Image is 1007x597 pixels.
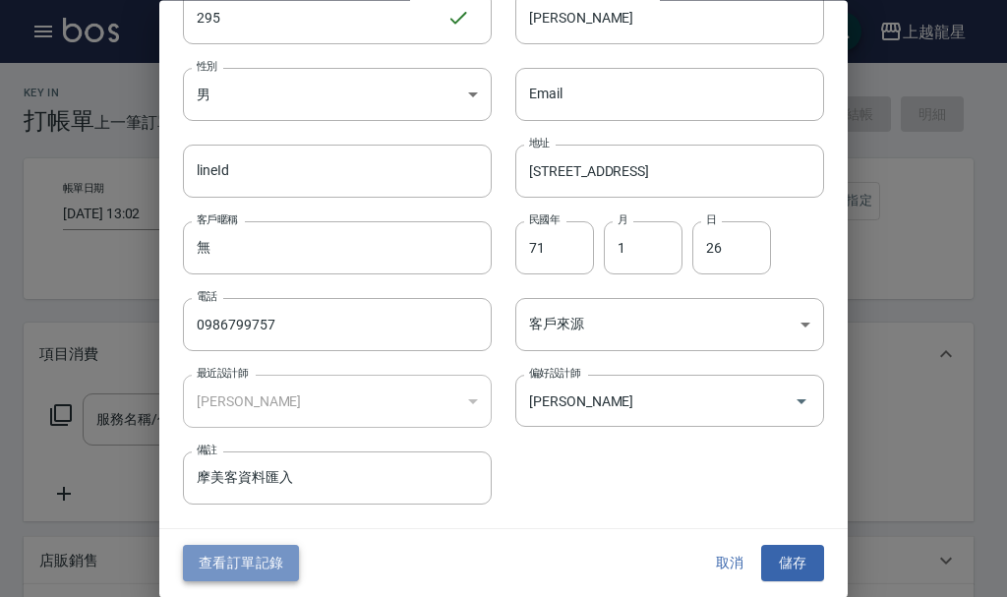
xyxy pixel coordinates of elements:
label: 地址 [529,136,550,150]
button: 儲存 [761,546,824,582]
button: 查看訂單記錄 [183,546,299,582]
label: 日 [706,212,716,227]
button: 取消 [698,546,761,582]
label: 民國年 [529,212,560,227]
div: 男 [183,68,492,121]
label: 月 [618,212,627,227]
label: 最近設計師 [197,367,248,382]
label: 備註 [197,444,217,458]
button: Open [786,386,817,417]
label: 偏好設計師 [529,367,580,382]
label: 電話 [197,290,217,305]
div: [PERSON_NAME] [183,376,492,429]
label: 性別 [197,59,217,74]
label: 客戶暱稱 [197,212,238,227]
